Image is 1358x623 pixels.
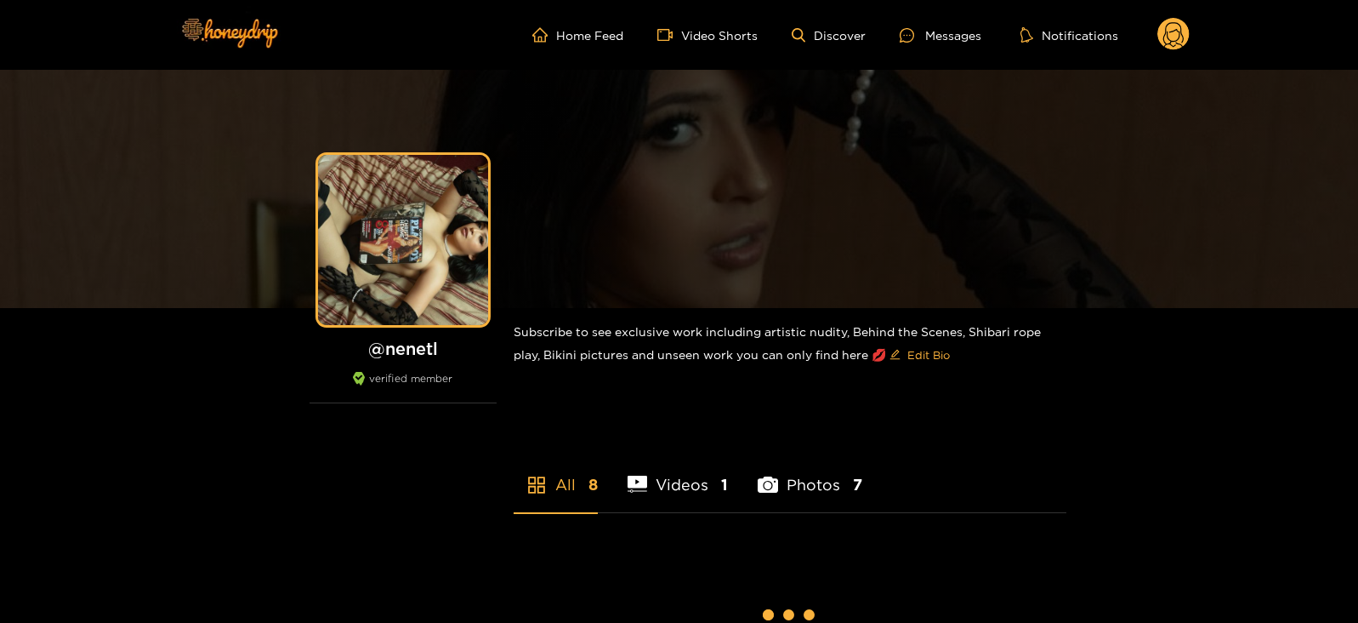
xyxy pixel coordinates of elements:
[853,474,862,495] span: 7
[1015,26,1123,43] button: Notifications
[532,27,623,43] a: Home Feed
[907,346,950,363] span: Edit Bio
[514,308,1066,382] div: Subscribe to see exclusive work including artistic nudity, Behind the Scenes, Shibari rope play, ...
[657,27,681,43] span: video-camera
[310,372,497,403] div: verified member
[657,27,758,43] a: Video Shorts
[900,26,981,45] div: Messages
[532,27,556,43] span: home
[526,475,547,495] span: appstore
[721,474,728,495] span: 1
[792,28,866,43] a: Discover
[758,436,862,512] li: Photos
[889,349,901,362] span: edit
[514,436,598,512] li: All
[588,474,598,495] span: 8
[628,436,729,512] li: Videos
[886,341,953,369] button: editEdit Bio
[310,338,497,359] h1: @ nenetl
